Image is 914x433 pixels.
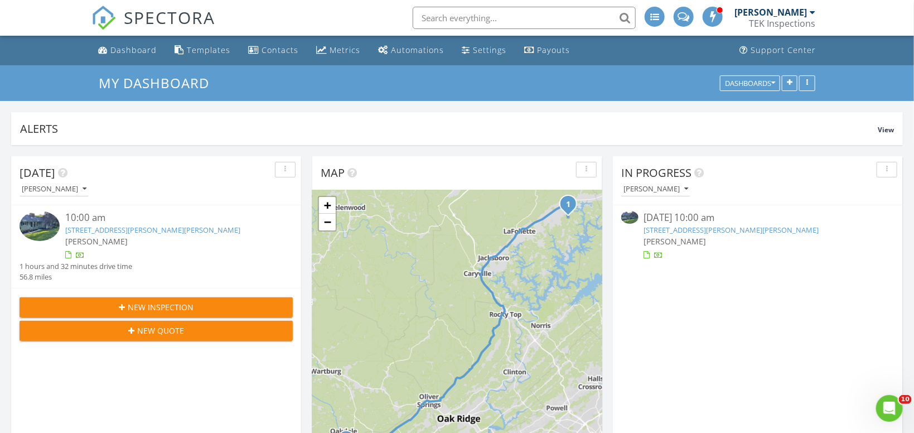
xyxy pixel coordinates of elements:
span: View [878,125,894,134]
a: Automations (Advanced) [374,40,448,61]
span: New Inspection [128,301,194,313]
div: 1 hours and 32 minutes drive time [20,261,132,272]
img: 9369751%2Fcover_photos%2FCbNcLPxrSF7im6QZF26T%2Fsmall.jpg [20,211,60,241]
img: The Best Home Inspection Software - Spectora [91,6,116,30]
div: Templates [187,45,230,55]
div: Dashboard [110,45,157,55]
div: Payouts [537,45,570,55]
button: New Inspection [20,297,293,317]
a: SPECTORA [91,15,215,39]
a: Zoom out [319,214,336,230]
a: Contacts [244,40,303,61]
a: Payouts [520,40,574,61]
div: Automations [391,45,444,55]
button: [PERSON_NAME] [621,182,690,197]
div: [DATE] 10:00 am [644,211,872,225]
div: TEK Inspections [749,18,815,29]
div: Metrics [330,45,360,55]
a: Zoom in [319,197,336,214]
a: Settings [457,40,511,61]
a: Support Center [735,40,820,61]
span: In Progress [621,165,691,180]
span: 10 [899,395,912,404]
div: [PERSON_NAME] [623,185,688,193]
div: 813 Stiner Ln, LaFollette, TN 37766 [568,204,575,210]
a: Dashboard [94,40,161,61]
a: Templates [170,40,235,61]
span: SPECTORA [124,6,215,29]
img: 9369751%2Fcover_photos%2FCbNcLPxrSF7im6QZF26T%2Fsmall.jpg [621,211,639,224]
div: 10:00 am [65,211,270,225]
div: Alerts [20,121,878,136]
span: [DATE] [20,165,55,180]
span: [PERSON_NAME] [644,236,707,247]
span: New Quote [137,325,184,336]
button: [PERSON_NAME] [20,182,89,197]
i: 1 [566,201,570,209]
a: [STREET_ADDRESS][PERSON_NAME][PERSON_NAME] [65,225,240,235]
a: My Dashboard [99,74,219,92]
div: [PERSON_NAME] [22,185,86,193]
a: [DATE] 10:00 am [STREET_ADDRESS][PERSON_NAME][PERSON_NAME] [PERSON_NAME] [621,211,894,261]
a: 10:00 am [STREET_ADDRESS][PERSON_NAME][PERSON_NAME] [PERSON_NAME] 1 hours and 32 minutes drive ti... [20,211,293,282]
a: Metrics [312,40,365,61]
div: 56.8 miles [20,272,132,282]
span: Map [321,165,345,180]
div: Contacts [262,45,298,55]
iframe: Intercom live chat [876,395,903,422]
div: Settings [473,45,506,55]
span: [PERSON_NAME] [65,236,128,247]
button: Dashboards [720,75,780,91]
a: [STREET_ADDRESS][PERSON_NAME][PERSON_NAME] [644,225,819,235]
button: New Quote [20,321,293,341]
div: Support Center [751,45,816,55]
div: [PERSON_NAME] [734,7,807,18]
div: Dashboards [725,79,775,87]
input: Search everything... [413,7,636,29]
